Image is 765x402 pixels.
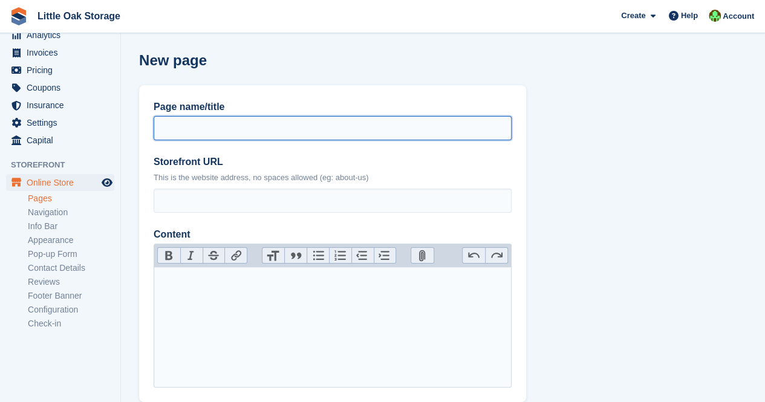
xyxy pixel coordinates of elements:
a: Pop-up Form [28,248,114,260]
a: Appearance [28,235,114,246]
label: Content [154,227,512,242]
button: Bullets [307,248,329,264]
span: Storefront [11,159,120,171]
label: Storefront URL [154,155,512,169]
button: Redo [485,248,507,264]
button: Decrease Level [351,248,374,264]
span: Help [681,10,698,22]
img: stora-icon-8386f47178a22dfd0bd8f6a31ec36ba5ce8667c1dd55bd0f319d3a0aa187defe.svg [10,7,28,25]
span: Settings [27,114,99,131]
span: Insurance [27,97,99,114]
trix-editor: Content [154,267,512,387]
a: Check-in [28,318,114,329]
h1: New page [139,52,207,68]
a: Info Bar [28,221,114,232]
span: Online Store [27,174,99,191]
a: Footer Banner [28,290,114,302]
a: Reviews [28,276,114,288]
img: Michael Aujla [709,10,721,22]
a: Configuration [28,304,114,316]
a: menu [6,62,114,79]
button: Link [224,248,247,264]
a: Little Oak Storage [33,6,125,26]
a: Preview store [100,175,114,190]
button: Strikethrough [203,248,225,264]
p: This is the website address, no spaces allowed (eg: about-us) [154,172,512,184]
a: Navigation [28,207,114,218]
span: Account [723,10,754,22]
button: Quote [284,248,307,264]
a: menu [6,97,114,114]
label: Page name/title [154,100,512,114]
button: Attach Files [411,248,434,264]
a: menu [6,79,114,96]
span: Capital [27,132,99,149]
span: Analytics [27,27,99,44]
a: menu [6,174,114,191]
span: Coupons [27,79,99,96]
a: menu [6,132,114,149]
a: menu [6,27,114,44]
a: Contact Details [28,262,114,274]
button: Increase Level [374,248,396,264]
span: Create [621,10,645,22]
a: Pages [28,193,114,204]
a: menu [6,114,114,131]
button: Bold [158,248,180,264]
span: Invoices [27,44,99,61]
button: Heading [262,248,285,264]
span: Pricing [27,62,99,79]
button: Undo [463,248,485,264]
button: Italic [180,248,203,264]
a: menu [6,44,114,61]
button: Numbers [329,248,351,264]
